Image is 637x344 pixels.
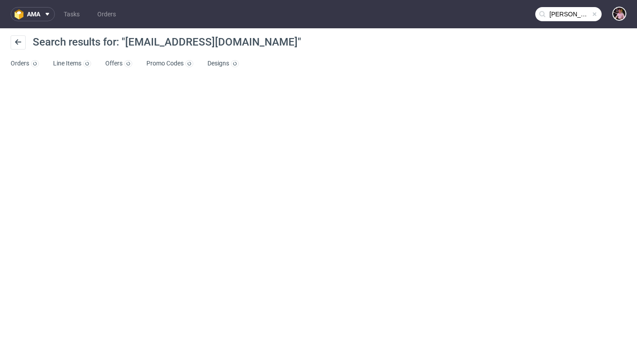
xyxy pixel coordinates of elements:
[613,8,625,20] img: Aleks Ziemkowski
[15,9,27,19] img: logo
[33,36,301,48] span: Search results for: "[EMAIL_ADDRESS][DOMAIN_NAME]"
[58,7,85,21] a: Tasks
[11,7,55,21] button: ama
[11,57,39,71] a: Orders
[53,57,91,71] a: Line Items
[207,57,239,71] a: Designs
[92,7,121,21] a: Orders
[27,11,40,17] span: ama
[146,57,193,71] a: Promo Codes
[105,57,132,71] a: Offers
